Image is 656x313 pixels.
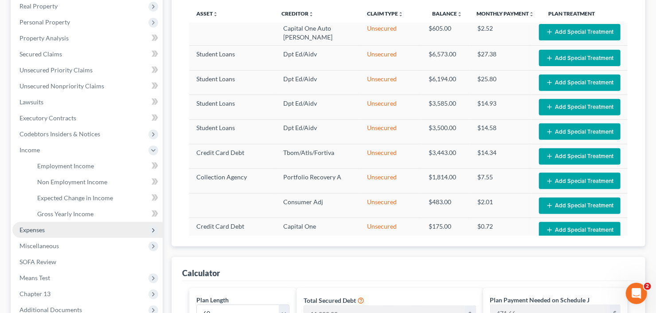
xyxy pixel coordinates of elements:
[626,283,647,304] iframe: Intercom live chat
[20,2,58,10] span: Real Property
[470,144,532,169] td: $14.34
[20,50,62,58] span: Secured Claims
[189,119,276,144] td: Student Loans
[457,12,462,17] i: unfold_more
[360,46,422,70] td: Unsecured
[539,148,621,165] button: Add Special Treatment
[304,296,356,305] label: Total Secured Debt
[276,119,360,144] td: Dpt Ed/Aidv
[189,218,276,242] td: Credit Card Debt
[12,78,163,94] a: Unsecured Nonpriority Claims
[276,144,360,169] td: Tbom/Atls/Fortiva
[422,144,470,169] td: $3,443.00
[539,99,621,115] button: Add Special Treatment
[182,268,220,278] div: Calculator
[360,218,422,242] td: Unsecured
[276,20,360,46] td: Capital One Auto [PERSON_NAME]
[20,66,93,74] span: Unsecured Priority Claims
[276,70,360,95] td: Dpt Ed/Aidv
[12,62,163,78] a: Unsecured Priority Claims
[476,10,534,17] a: Monthly Paymentunfold_more
[20,258,56,265] span: SOFA Review
[189,144,276,169] td: Credit Card Debt
[12,110,163,126] a: Executory Contracts
[20,242,59,250] span: Miscellaneous
[12,254,163,270] a: SOFA Review
[422,70,470,95] td: $6,194.00
[213,12,218,17] i: unfold_more
[432,10,462,17] a: Balanceunfold_more
[276,46,360,70] td: Dpt Ed/Aidv
[30,174,163,190] a: Non Employment Income
[196,10,218,17] a: Assetunfold_more
[539,75,621,91] button: Add Special Treatment
[276,193,360,218] td: Consumer Adj
[189,46,276,70] td: Student Loans
[470,46,532,70] td: $27.38
[529,12,534,17] i: unfold_more
[644,283,651,290] span: 2
[398,12,403,17] i: unfold_more
[20,290,51,297] span: Chapter 13
[539,24,621,40] button: Add Special Treatment
[367,10,403,17] a: Claim Typeunfold_more
[360,20,422,46] td: Unsecured
[360,70,422,95] td: Unsecured
[422,193,470,218] td: $483.00
[30,190,163,206] a: Expected Change in Income
[541,5,628,23] th: Plan Treatment
[470,169,532,193] td: $7.55
[20,274,50,281] span: Means Test
[470,218,532,242] td: $0.72
[37,178,107,186] span: Non Employment Income
[470,95,532,119] td: $14.93
[189,70,276,95] td: Student Loans
[281,10,314,17] a: Creditorunfold_more
[422,218,470,242] td: $175.00
[37,210,94,218] span: Gross Yearly Income
[20,98,43,106] span: Lawsuits
[470,193,532,218] td: $2.01
[20,226,45,234] span: Expenses
[360,144,422,169] td: Unsecured
[308,12,314,17] i: unfold_more
[539,50,621,66] button: Add Special Treatment
[422,20,470,46] td: $605.00
[12,94,163,110] a: Lawsuits
[422,119,470,144] td: $3,500.00
[189,169,276,193] td: Collection Agency
[20,130,100,138] span: Codebtors Insiders & Notices
[20,18,70,26] span: Personal Property
[12,46,163,62] a: Secured Claims
[422,46,470,70] td: $6,573.00
[470,70,532,95] td: $25.80
[20,114,76,122] span: Executory Contracts
[360,95,422,119] td: Unsecured
[470,20,532,46] td: $2.52
[196,295,229,305] label: Plan Length
[422,169,470,193] td: $1,814.00
[470,119,532,144] td: $14.58
[539,123,621,140] button: Add Special Treatment
[30,158,163,174] a: Employment Income
[37,194,113,202] span: Expected Change in Income
[422,95,470,119] td: $3,585.00
[12,30,163,46] a: Property Analysis
[490,295,590,305] label: Plan Payment Needed on Schedule J
[539,222,621,238] button: Add Special Treatment
[539,173,621,189] button: Add Special Treatment
[37,162,94,170] span: Employment Income
[20,146,40,154] span: Income
[276,95,360,119] td: Dpt Ed/Aidv
[20,82,104,90] span: Unsecured Nonpriority Claims
[276,169,360,193] td: Portfolio Recovery A
[20,34,69,42] span: Property Analysis
[30,206,163,222] a: Gross Yearly Income
[360,169,422,193] td: Unsecured
[189,95,276,119] td: Student Loans
[276,218,360,242] td: Capital One
[539,198,621,214] button: Add Special Treatment
[360,119,422,144] td: Unsecured
[360,193,422,218] td: Unsecured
